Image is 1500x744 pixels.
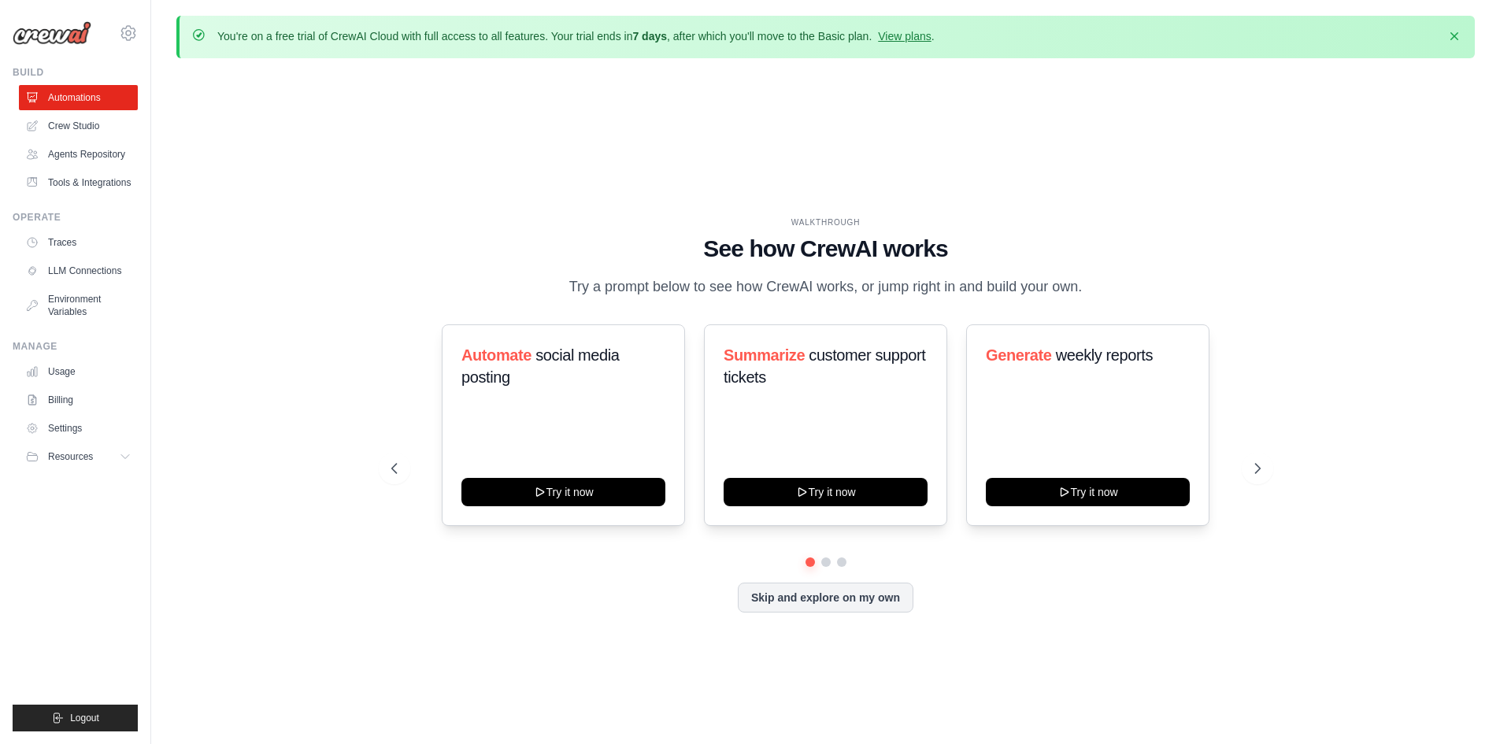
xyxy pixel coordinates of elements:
[561,276,1091,298] p: Try a prompt below to see how CrewAI works, or jump right in and build your own.
[391,235,1261,263] h1: See how CrewAI works
[986,478,1190,506] button: Try it now
[217,28,935,44] p: You're on a free trial of CrewAI Cloud with full access to all features. Your trial ends in , aft...
[1056,346,1153,364] span: weekly reports
[632,30,667,43] strong: 7 days
[70,712,99,724] span: Logout
[19,359,138,384] a: Usage
[1421,668,1500,744] iframe: Chat Widget
[461,478,665,506] button: Try it now
[391,217,1261,228] div: WALKTHROUGH
[19,444,138,469] button: Resources
[724,478,928,506] button: Try it now
[19,170,138,195] a: Tools & Integrations
[48,450,93,463] span: Resources
[724,346,925,386] span: customer support tickets
[13,211,138,224] div: Operate
[738,583,913,613] button: Skip and explore on my own
[19,387,138,413] a: Billing
[461,346,531,364] span: Automate
[19,258,138,283] a: LLM Connections
[13,21,91,45] img: Logo
[13,340,138,353] div: Manage
[19,113,138,139] a: Crew Studio
[13,705,138,731] button: Logout
[19,287,138,324] a: Environment Variables
[19,230,138,255] a: Traces
[461,346,620,386] span: social media posting
[19,416,138,441] a: Settings
[13,66,138,79] div: Build
[19,142,138,167] a: Agents Repository
[986,346,1052,364] span: Generate
[724,346,805,364] span: Summarize
[878,30,931,43] a: View plans
[19,85,138,110] a: Automations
